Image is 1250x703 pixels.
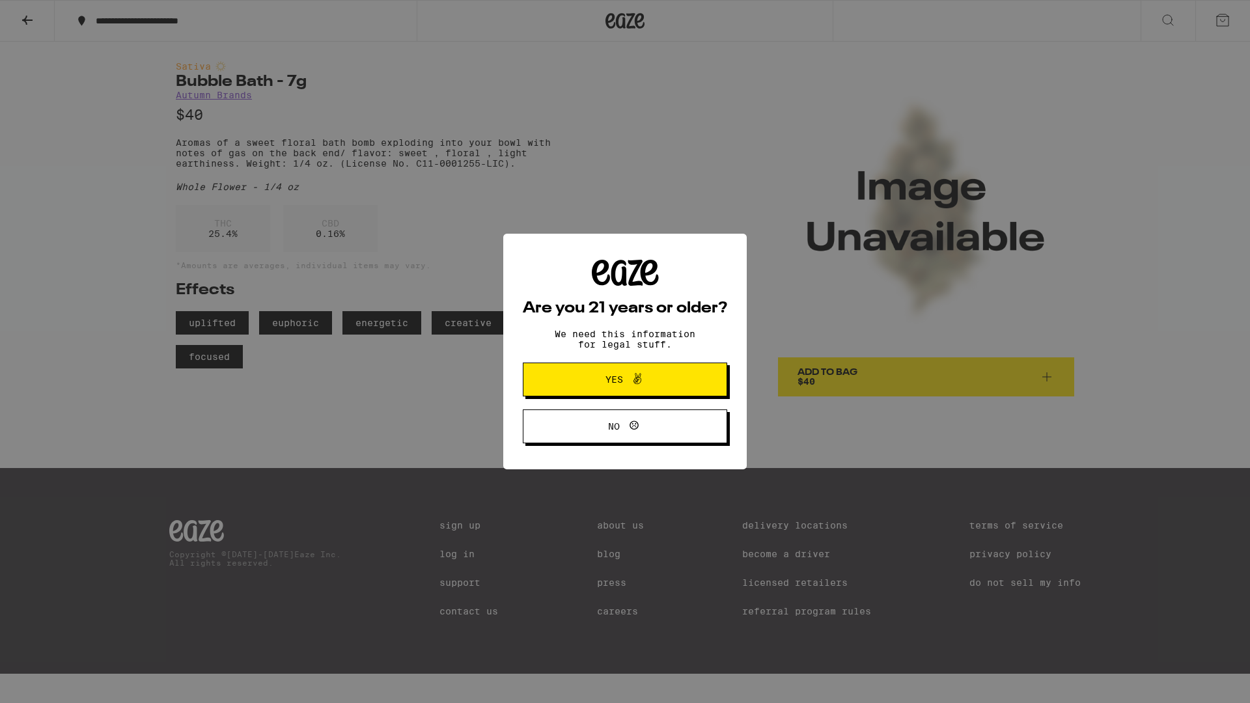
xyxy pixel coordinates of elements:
[523,363,727,396] button: Yes
[608,422,620,431] span: No
[544,329,706,350] p: We need this information for legal stuff.
[605,375,623,384] span: Yes
[523,301,727,316] h2: Are you 21 years or older?
[523,409,727,443] button: No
